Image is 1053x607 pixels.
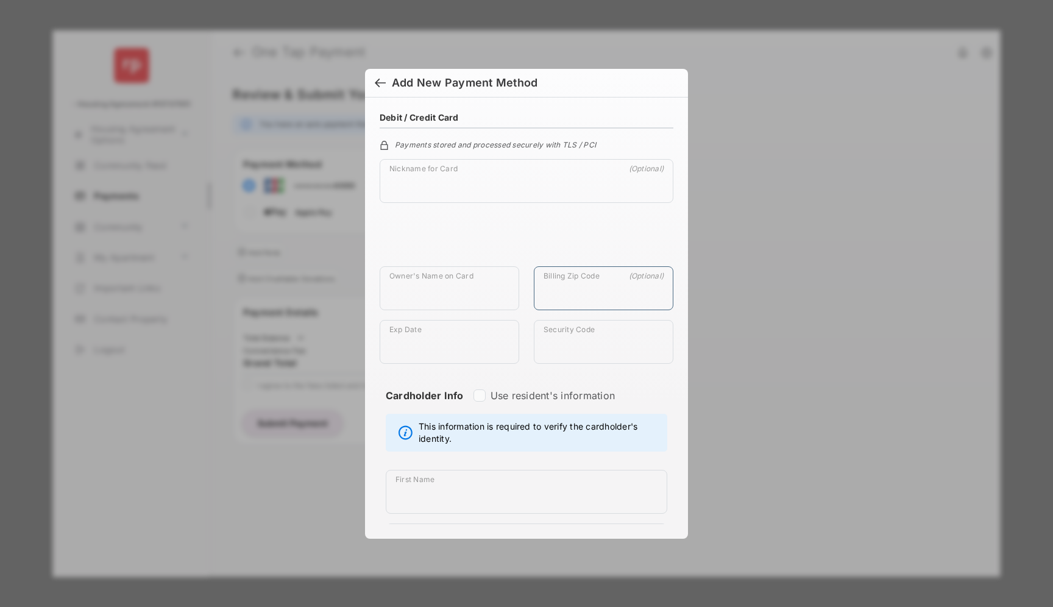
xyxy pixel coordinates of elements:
div: Add New Payment Method [392,76,537,90]
strong: Cardholder Info [386,389,464,424]
h4: Debit / Credit Card [380,112,459,122]
span: This information is required to verify the cardholder's identity. [419,421,661,445]
div: Payments stored and processed securely with TLS / PCI [380,138,673,149]
iframe: Credit card field [380,213,673,266]
label: Use resident's information [491,389,615,402]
